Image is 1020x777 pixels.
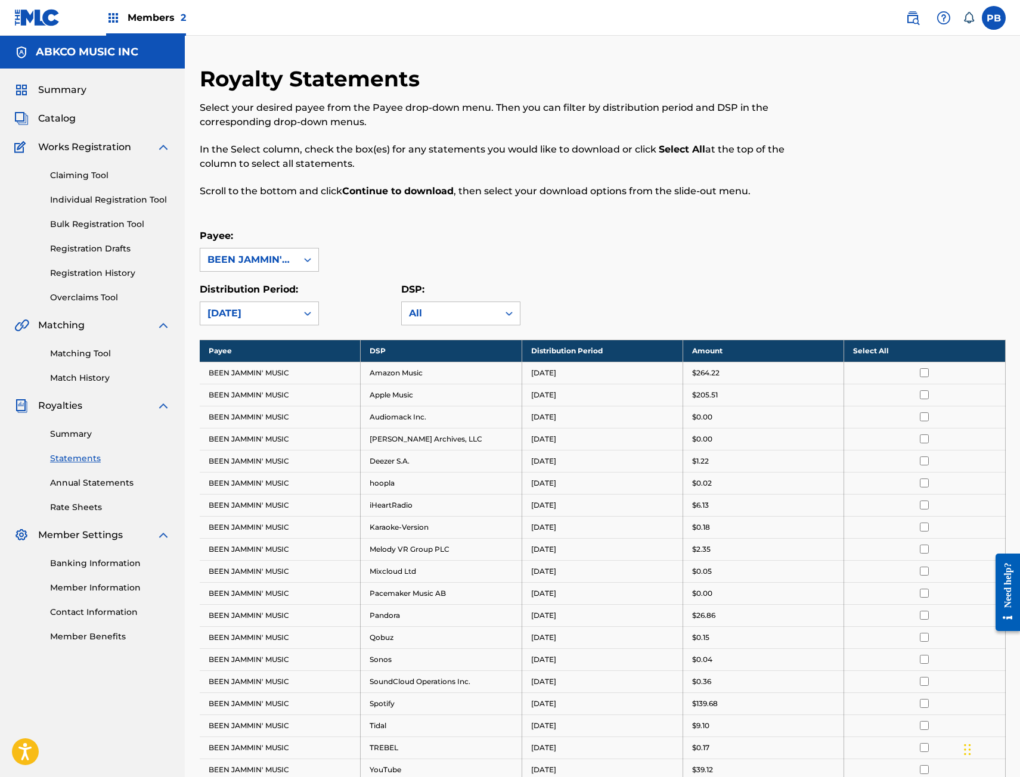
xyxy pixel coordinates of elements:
[200,494,361,516] td: BEEN JAMMIN' MUSIC
[200,340,361,362] th: Payee
[692,676,711,687] p: $0.36
[522,604,683,626] td: [DATE]
[982,6,1006,30] div: User Menu
[156,399,170,413] img: expand
[14,318,29,332] img: Matching
[522,494,683,516] td: [DATE]
[692,654,712,665] p: $0.04
[522,560,683,582] td: [DATE]
[156,140,170,154] img: expand
[106,11,120,25] img: Top Rightsholders
[14,111,76,126] a: CatalogCatalog
[200,142,820,171] p: In the Select column, check the box(es) for any statements you would like to download or click at...
[200,538,361,560] td: BEEN JAMMIN' MUSIC
[401,284,424,295] label: DSP:
[692,478,712,489] p: $0.02
[692,412,712,422] p: $0.00
[38,111,76,126] span: Catalog
[200,736,361,759] td: BEEN JAMMIN' MUSIC
[692,632,709,643] p: $0.15
[14,528,29,542] img: Member Settings
[683,340,844,362] th: Amount
[181,12,186,23] span: 2
[50,477,170,489] a: Annual Statements
[50,267,170,279] a: Registration History
[522,692,683,714] td: [DATE]
[522,384,683,406] td: [DATE]
[50,218,170,231] a: Bulk Registration Tool
[14,111,29,126] img: Catalog
[361,626,522,648] td: Qobuz
[692,500,709,511] p: $6.13
[692,720,709,731] p: $9.10
[522,626,683,648] td: [DATE]
[50,630,170,643] a: Member Benefits
[522,714,683,736] td: [DATE]
[156,528,170,542] img: expand
[38,318,85,332] span: Matching
[14,83,29,97] img: Summary
[522,516,683,538] td: [DATE]
[361,340,522,362] th: DSP
[522,362,683,384] td: [DATE]
[128,11,186,24] span: Members
[50,194,170,206] a: Individual Registration Tool
[200,284,298,295] label: Distribution Period:
[200,184,820,198] p: Scroll to the bottom and click , then select your download options from the slide-out menu.
[844,340,1005,362] th: Select All
[200,692,361,714] td: BEEN JAMMIN' MUSIC
[38,140,131,154] span: Works Registration
[361,384,522,406] td: Apple Music
[692,698,718,709] p: $139.68
[200,472,361,494] td: BEEN JAMMIN' MUSIC
[200,604,361,626] td: BEEN JAMMIN' MUSIC
[200,582,361,604] td: BEEN JAMMIN' MUSIC
[906,11,920,25] img: search
[50,557,170,570] a: Banking Information
[14,9,60,26] img: MLC Logo
[932,6,956,30] div: Help
[200,66,426,92] h2: Royalty Statements
[361,450,522,472] td: Deezer S.A.
[692,456,709,467] p: $1.22
[200,362,361,384] td: BEEN JAMMIN' MUSIC
[207,253,290,267] div: BEEN JAMMIN' MUSIC
[361,714,522,736] td: Tidal
[692,764,713,775] p: $39.12
[659,144,705,155] strong: Select All
[200,406,361,428] td: BEEN JAMMIN' MUSIC
[361,582,522,604] td: Pacemaker Music AB
[522,472,683,494] td: [DATE]
[522,670,683,692] td: [DATE]
[692,742,709,753] p: $0.17
[50,452,170,465] a: Statements
[200,516,361,538] td: BEEN JAMMIN' MUSIC
[901,6,925,30] a: Public Search
[692,434,712,445] p: $0.00
[522,340,683,362] th: Distribution Period
[38,83,86,97] span: Summary
[36,45,138,59] h5: ABKCO MUSIC INC
[50,582,170,594] a: Member Information
[200,101,820,129] p: Select your desired payee from the Payee drop-down menu. Then you can filter by distribution peri...
[522,538,683,560] td: [DATE]
[50,501,170,514] a: Rate Sheets
[38,399,82,413] span: Royalties
[14,45,29,60] img: Accounts
[200,626,361,648] td: BEEN JAMMIN' MUSIC
[200,230,233,241] label: Payee:
[361,692,522,714] td: Spotify
[361,472,522,494] td: hoopla
[361,670,522,692] td: SoundCloud Operations Inc.
[200,714,361,736] td: BEEN JAMMIN' MUSIC
[200,450,361,472] td: BEEN JAMMIN' MUSIC
[963,12,975,24] div: Notifications
[361,362,522,384] td: Amazon Music
[200,670,361,692] td: BEEN JAMMIN' MUSIC
[50,428,170,440] a: Summary
[207,306,290,321] div: [DATE]
[960,720,1020,777] div: Chat Widget
[200,428,361,450] td: BEEN JAMMIN' MUSIC
[50,291,170,304] a: Overclaims Tool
